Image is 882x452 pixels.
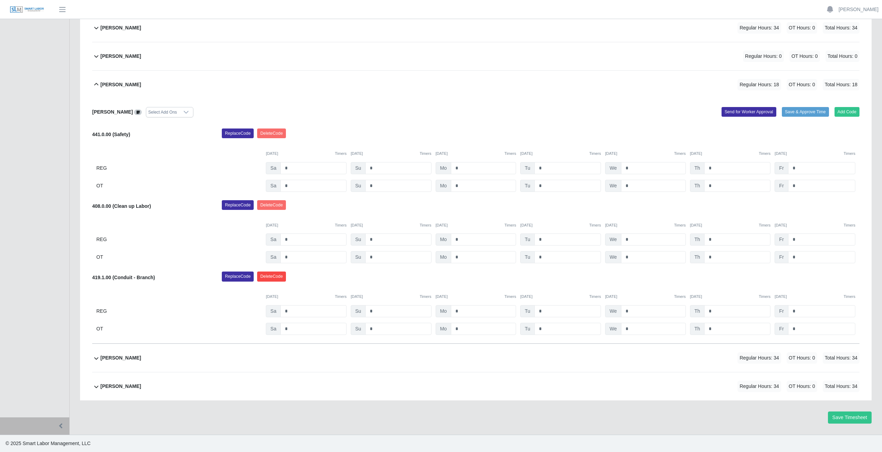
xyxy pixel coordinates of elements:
span: Mo [436,233,451,246]
span: We [605,305,621,317]
div: [DATE] [351,151,431,157]
span: Regular Hours: 18 [737,79,781,90]
span: Th [690,305,705,317]
span: Tu [520,251,535,263]
span: Th [690,233,705,246]
div: [DATE] [351,222,431,228]
div: [DATE] [605,294,686,300]
span: Tu [520,323,535,335]
div: [DATE] [266,294,347,300]
span: Th [690,251,705,263]
span: © 2025 Smart Labor Management, LLC [6,441,90,446]
button: Timers [335,294,347,300]
button: Timers [844,222,855,228]
div: [DATE] [351,294,431,300]
button: [PERSON_NAME] Regular Hours: 0 OT Hours: 0 Total Hours: 0 [92,42,859,70]
div: [DATE] [690,222,771,228]
button: Timers [674,151,686,157]
div: REG [96,233,262,246]
div: OT [96,323,262,335]
span: Regular Hours: 0 [743,51,784,62]
button: Timers [335,222,347,228]
span: We [605,180,621,192]
button: Timers [759,222,771,228]
span: Mo [436,305,451,317]
span: Su [351,305,366,317]
b: 441.0.00 (Safety) [92,132,130,137]
span: Fr [775,323,788,335]
span: Tu [520,305,535,317]
button: Send for Worker Approval [722,107,776,117]
b: [PERSON_NAME] [101,53,141,60]
span: Su [351,233,366,246]
div: REG [96,305,262,317]
span: Sa [266,323,281,335]
span: Tu [520,162,535,174]
button: Timers [844,151,855,157]
span: OT Hours: 0 [787,22,817,34]
span: Fr [775,233,788,246]
div: [DATE] [436,222,516,228]
span: Total Hours: 34 [823,352,859,364]
span: We [605,323,621,335]
div: [DATE] [520,294,601,300]
span: Fr [775,180,788,192]
button: Timers [759,294,771,300]
span: Th [690,180,705,192]
b: [PERSON_NAME] [92,109,133,115]
span: Su [351,162,366,174]
span: Su [351,180,366,192]
a: [PERSON_NAME] [839,6,879,13]
button: [PERSON_NAME] Regular Hours: 34 OT Hours: 0 Total Hours: 34 [92,14,859,42]
span: OT Hours: 0 [787,381,817,392]
span: We [605,251,621,263]
span: Th [690,323,705,335]
span: OT Hours: 0 [787,352,817,364]
button: Timers [589,222,601,228]
button: Add Code [835,107,860,117]
div: OT [96,180,262,192]
button: Timers [674,294,686,300]
span: Total Hours: 18 [823,79,859,90]
button: Timers [844,294,855,300]
span: Total Hours: 34 [823,381,859,392]
div: [DATE] [436,151,516,157]
span: Regular Hours: 34 [737,381,781,392]
div: [DATE] [690,294,771,300]
img: SLM Logo [10,6,44,14]
button: Timers [674,222,686,228]
div: REG [96,162,262,174]
button: Timers [420,294,431,300]
b: [PERSON_NAME] [101,81,141,88]
button: DeleteCode [257,128,286,138]
span: Tu [520,233,535,246]
span: Regular Hours: 34 [737,352,781,364]
button: DeleteCode [257,200,286,210]
button: Timers [420,151,431,157]
b: [PERSON_NAME] [101,24,141,32]
span: Mo [436,162,451,174]
button: [PERSON_NAME] Regular Hours: 34 OT Hours: 0 Total Hours: 34 [92,372,859,400]
span: Regular Hours: 34 [737,22,781,34]
button: ReplaceCode [222,200,254,210]
button: Timers [589,151,601,157]
button: [PERSON_NAME] Regular Hours: 34 OT Hours: 0 Total Hours: 34 [92,344,859,372]
span: Su [351,251,366,263]
button: ReplaceCode [222,128,254,138]
div: [DATE] [775,151,855,157]
button: Save & Approve Time [782,107,829,117]
button: Save Timesheet [828,411,872,424]
div: [DATE] [520,222,601,228]
span: Sa [266,251,281,263]
span: Total Hours: 34 [823,22,859,34]
b: 408.0.00 (Clean up Labor) [92,203,151,209]
span: We [605,162,621,174]
div: [DATE] [775,222,855,228]
span: Fr [775,305,788,317]
span: OT Hours: 0 [789,51,820,62]
span: Sa [266,233,281,246]
div: [DATE] [266,151,347,157]
a: View/Edit Notes [134,109,142,115]
button: Timers [589,294,601,300]
span: Sa [266,180,281,192]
